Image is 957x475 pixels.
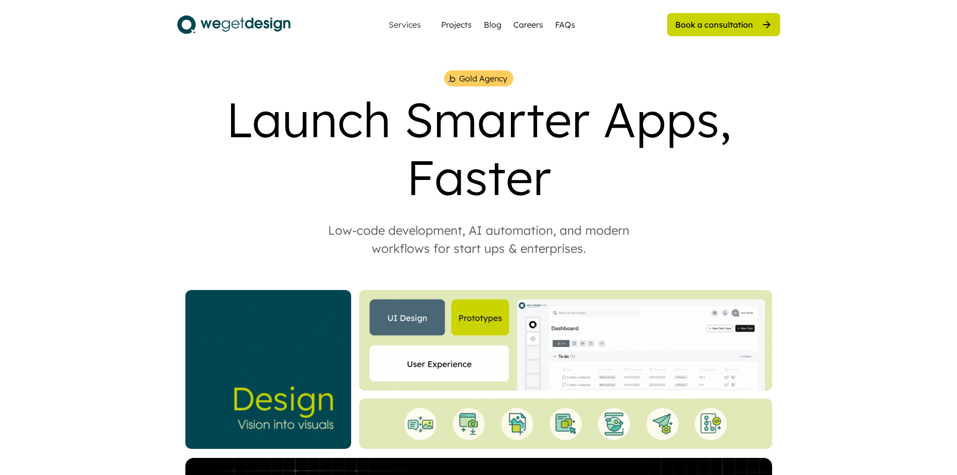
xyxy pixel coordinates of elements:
a: FAQs [555,19,575,31]
img: _Website%20Square%20V2%20%282%29.gif [185,290,351,449]
img: bubble%201.png [448,74,456,83]
img: logo.svg [177,12,290,37]
a: Careers [513,19,543,31]
div: Services [385,21,425,29]
img: Bottom%20Landing%20%281%29.gif [359,399,772,449]
a: Projects [441,19,472,31]
a: Blog [484,19,501,31]
div: Launch Smarter Apps, Faster [177,90,780,206]
img: Website%20Landing%20%284%29.gif [359,290,772,391]
div: Book a consultation [675,19,753,30]
div: Gold Agency [459,72,507,84]
div: Low-code development, AI automation, and modern workflows for start ups & enterprises. [308,221,650,257]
